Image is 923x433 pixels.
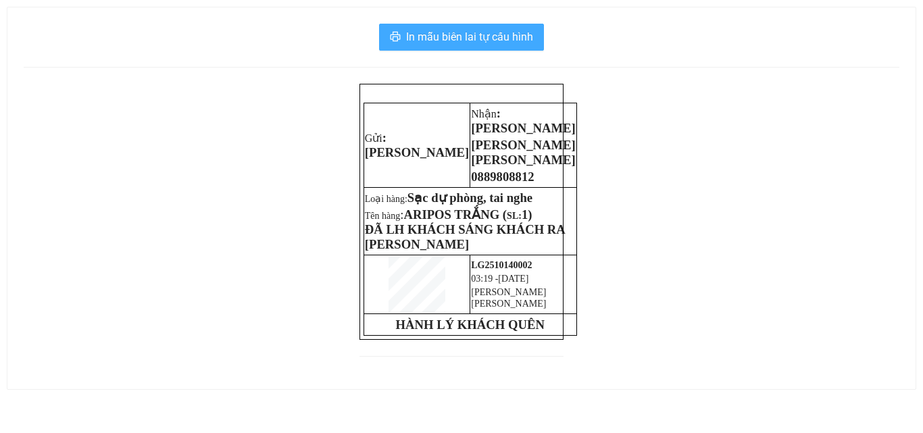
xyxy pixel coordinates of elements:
span: SL: [507,211,522,221]
span: 03:19 - [471,274,498,284]
strong: HÀNH LÝ KHÁCH QUÊN [396,317,545,332]
span: printer [390,31,401,44]
span: ĐÃ LH KHÁCH SÁNG KHÁCH RA [PERSON_NAME] [365,222,565,251]
span: [PERSON_NAME] [365,145,469,159]
span: [PERSON_NAME] [PERSON_NAME] [471,287,546,309]
span: : [365,130,469,159]
span: Tên hàng [365,211,507,221]
span: [DATE] [498,274,528,284]
span: In mẫu biên lai tự cấu hình [406,28,533,45]
span: : [471,106,575,135]
span: : [400,207,507,222]
span: [PERSON_NAME] [471,121,575,135]
span: 0889808812 [471,170,534,184]
span: Nhận [471,108,497,120]
span: [PERSON_NAME] [PERSON_NAME] [471,138,575,167]
span: Sạc dự phòng, tai nghe [407,190,532,205]
span: LG2510140002 [471,260,532,270]
span: 1) [522,207,532,222]
button: printerIn mẫu biên lai tự cấu hình [379,24,544,51]
span: ARIPOS TRẮNG ( [403,207,507,222]
span: Gửi [365,132,382,144]
span: Loại hàng: [365,194,532,204]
